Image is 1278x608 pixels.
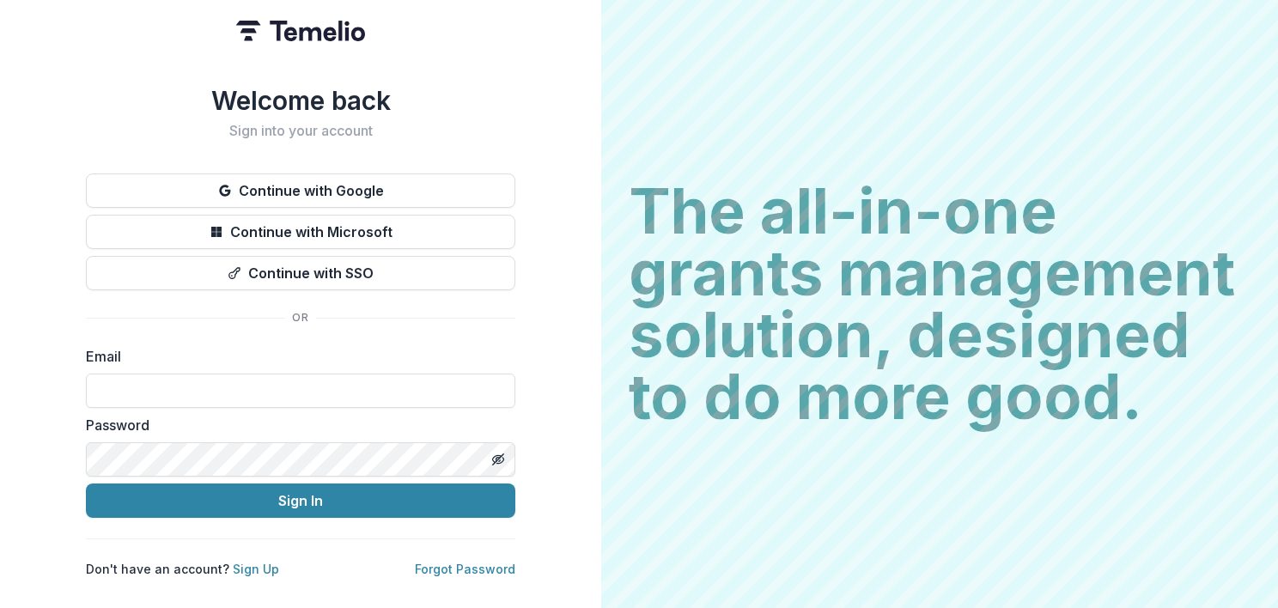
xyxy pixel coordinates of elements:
label: Email [86,346,505,367]
a: Forgot Password [415,562,515,576]
img: Temelio [236,21,365,41]
button: Continue with Google [86,173,515,208]
a: Sign Up [233,562,279,576]
label: Password [86,415,505,435]
button: Continue with Microsoft [86,215,515,249]
h1: Welcome back [86,85,515,116]
p: Don't have an account? [86,560,279,578]
button: Toggle password visibility [484,446,512,473]
button: Sign In [86,483,515,518]
h2: Sign into your account [86,123,515,139]
button: Continue with SSO [86,256,515,290]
